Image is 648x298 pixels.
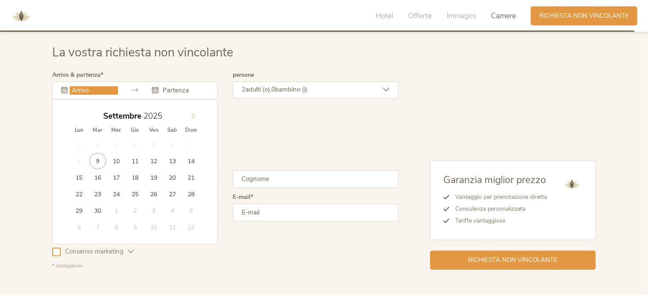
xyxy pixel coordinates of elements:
span: 2 [242,85,245,94]
span: Settembre 2, 2025 [90,136,106,153]
input: Cognome [233,170,398,188]
span: Mer [107,128,126,133]
span: Settembre 24, 2025 [108,186,124,202]
span: Ottobre 2, 2025 [127,202,143,219]
span: Settembre 21, 2025 [183,169,199,186]
input: Arrivo [70,86,118,95]
span: Ottobre 6, 2025 [71,219,87,235]
span: Settembre 27, 2025 [164,186,180,202]
span: La vostra richiesta non vincolante [52,44,233,61]
span: Settembre 23, 2025 [90,186,106,202]
span: Ottobre 8, 2025 [108,219,124,235]
li: Vantaggio per prenotazione diretta [449,191,547,203]
label: E-mail [233,194,253,200]
span: Settembre 26, 2025 [145,186,162,202]
span: Ven [144,128,163,133]
input: Partenza [161,86,209,95]
label: persone [233,72,254,78]
span: Settembre [103,112,141,120]
span: Lun [70,128,88,133]
span: Settembre 11, 2025 [127,153,143,169]
span: adulti (o), [245,85,271,94]
span: Mar [88,128,107,133]
span: Settembre 13, 2025 [164,153,180,169]
span: Settembre 14, 2025 [183,153,199,169]
span: 0 [271,85,275,94]
span: Settembre 9, 2025 [90,153,106,169]
span: Sab [163,128,182,133]
span: Settembre 28, 2025 [183,186,199,202]
span: Settembre 10, 2025 [108,153,124,169]
span: Hotel [376,11,393,21]
span: Settembre 29, 2025 [71,202,87,219]
span: Ottobre 7, 2025 [90,219,106,235]
span: Settembre 12, 2025 [145,153,162,169]
span: Settembre 5, 2025 [145,136,162,153]
span: Settembre 19, 2025 [145,169,162,186]
span: Settembre 3, 2025 [108,136,124,153]
span: Settembre 17, 2025 [108,169,124,186]
span: Ottobre 11, 2025 [164,219,180,235]
span: Settembre 8, 2025 [71,153,87,169]
span: Garanzia miglior prezzo [443,173,546,187]
span: Settembre 1, 2025 [71,136,87,153]
span: Settembre 6, 2025 [164,136,180,153]
span: Settembre 4, 2025 [127,136,143,153]
span: Settembre 20, 2025 [164,169,180,186]
span: Settembre 30, 2025 [90,202,106,219]
div: * obbligatorio [52,262,398,270]
span: Richiesta non vincolante [539,11,629,20]
span: Settembre 22, 2025 [71,186,87,202]
span: Ottobre 4, 2025 [164,202,180,219]
span: Ottobre 3, 2025 [145,202,162,219]
input: Year [141,111,169,122]
span: Settembre 16, 2025 [90,169,106,186]
span: Settembre 25, 2025 [127,186,143,202]
span: Richiesta non vincolante [468,256,558,265]
li: Tariffe vantaggiose [449,215,547,227]
img: AMONTI & LUNARIS Wellnessresort [561,173,583,195]
li: Consulenza personalizzata [449,203,547,215]
span: Ottobre 1, 2025 [108,202,124,219]
span: Ottobre 5, 2025 [183,202,199,219]
span: Settembre 7, 2025 [183,136,199,153]
span: Offerte [408,11,432,21]
a: AMONTI & LUNARIS Wellnessresort [8,13,34,19]
input: E-mail [233,203,398,221]
span: Ottobre 12, 2025 [183,219,199,235]
span: Dom [182,128,200,133]
span: Ottobre 9, 2025 [127,219,143,235]
span: Settembre 18, 2025 [127,169,143,186]
label: Arrivo & partenza [52,72,103,78]
span: Gio [126,128,144,133]
span: Camere [491,11,516,21]
span: Immagini [447,11,476,21]
span: Consenso marketing [61,247,128,256]
span: bambino (i) [275,85,307,94]
span: Ottobre 10, 2025 [145,219,162,235]
span: Settembre 15, 2025 [71,169,87,186]
img: AMONTI & LUNARIS Wellnessresort [8,3,34,29]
